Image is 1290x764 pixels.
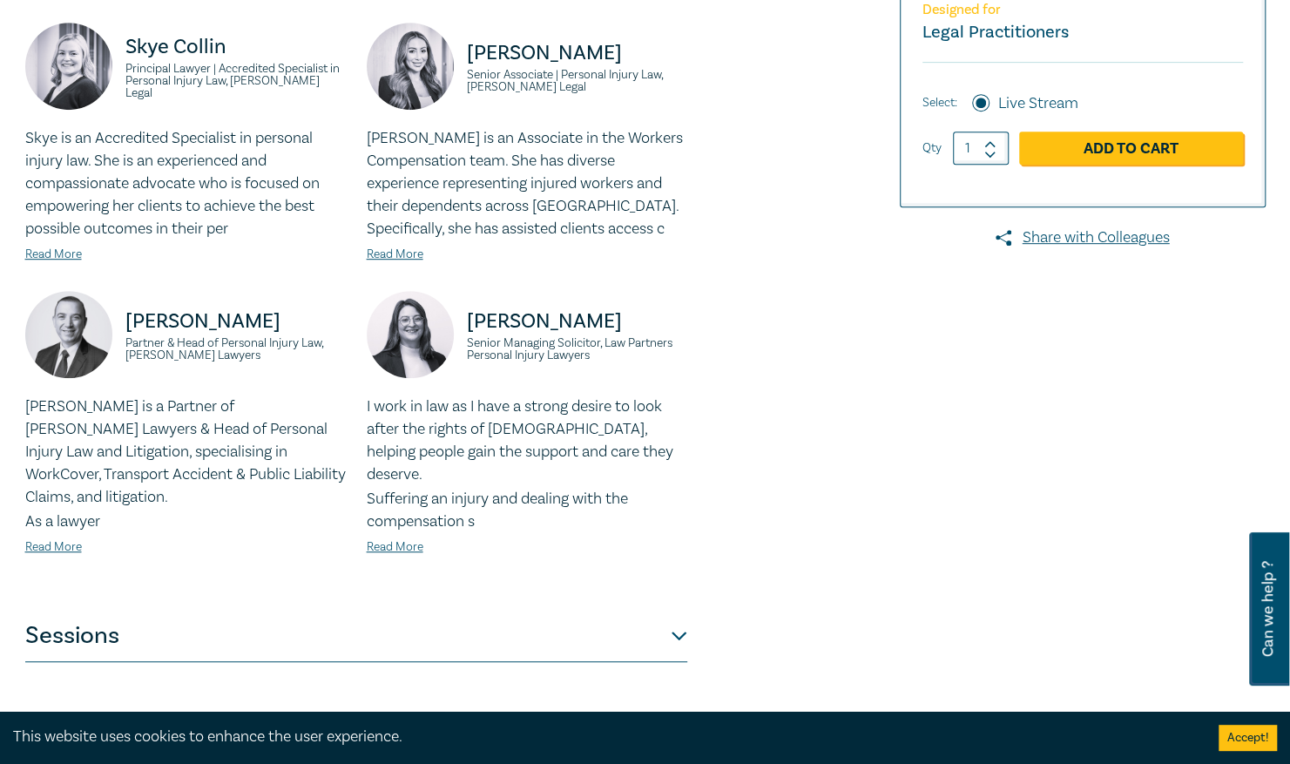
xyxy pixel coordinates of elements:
[367,23,454,110] img: https://s3.ap-southeast-2.amazonaws.com/leo-cussen-store-production-content/Contacts/Perin%20Must...
[467,39,687,67] p: [PERSON_NAME]
[25,539,82,555] a: Read More
[25,23,112,110] img: https://s3.ap-southeast-2.amazonaws.com/leo-cussen-store-production-content/Contacts/Skye%20Colli...
[953,132,1009,165] input: 1
[467,337,687,362] small: Senior Managing Solicitor, Law Partners Personal Injury Lawyers
[922,2,1243,18] p: Designed for
[1019,132,1243,165] a: Add to Cart
[1219,725,1277,751] button: Accept cookies
[25,510,346,533] p: As a lawyer
[367,291,454,378] img: https://s3.ap-southeast-2.amazonaws.com/leo-cussen-store-production-content/Contacts/Ashleigh%20K...
[25,396,346,509] p: [PERSON_NAME] is a Partner of [PERSON_NAME] Lawyers & Head of Personal Injury Law and Litigation,...
[25,247,82,262] a: Read More
[922,93,957,112] span: Select:
[25,127,346,240] p: Skye is an Accredited Specialist in personal injury law. She is an experienced and compassionate ...
[998,92,1078,115] label: Live Stream
[25,610,687,662] button: Sessions
[367,539,423,555] a: Read More
[25,291,112,378] img: https://s3.ap-southeast-2.amazonaws.com/leo-cussen-store-production-content/Contacts/John%20Karan...
[367,247,423,262] a: Read More
[367,396,687,486] p: I work in law as I have a strong desire to look after the rights of [DEMOGRAPHIC_DATA], helping p...
[1260,543,1276,675] span: Can we help ?
[367,488,687,533] p: Suffering an injury and dealing with the compensation s
[125,33,346,61] p: Skye Collin
[367,127,687,240] p: [PERSON_NAME] is an Associate in the Workers Compensation team. She has diverse experience repres...
[13,726,1192,748] div: This website uses cookies to enhance the user experience.
[467,69,687,93] small: Senior Associate | Personal Injury Law, [PERSON_NAME] Legal
[922,139,942,158] label: Qty
[125,337,346,362] small: Partner & Head of Personal Injury Law, [PERSON_NAME] Lawyers
[900,226,1266,249] a: Share with Colleagues
[922,21,1069,44] small: Legal Practitioners
[125,63,346,99] small: Principal Lawyer | Accredited Specialist in Personal Injury Law, [PERSON_NAME] Legal
[467,308,687,335] p: [PERSON_NAME]
[125,308,346,335] p: [PERSON_NAME]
